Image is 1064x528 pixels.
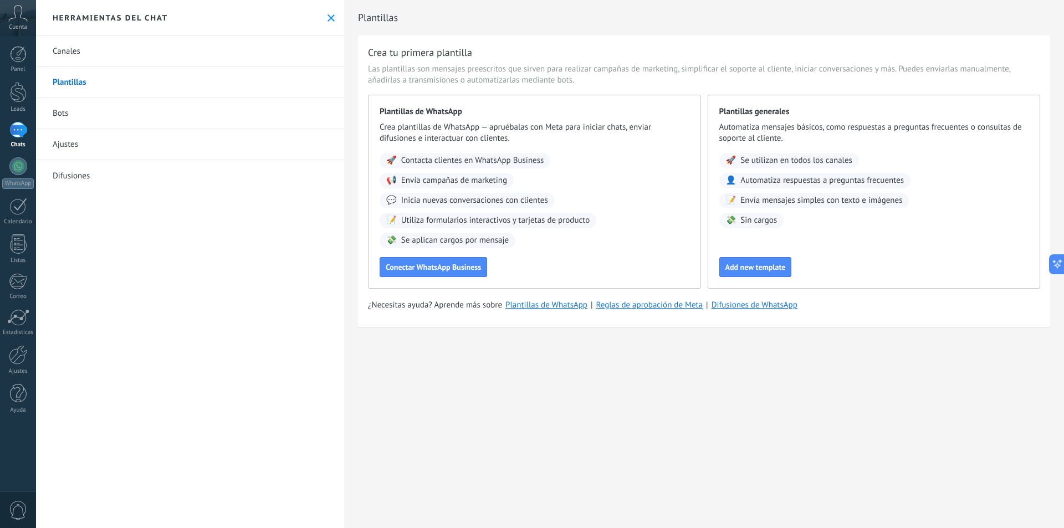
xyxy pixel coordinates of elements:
span: 📝 [726,195,736,206]
a: Ajustes [36,129,344,160]
div: Ayuda [2,407,34,414]
div: Calendario [2,218,34,225]
span: 🚀 [386,155,397,166]
span: Plantillas de WhatsApp [380,106,689,117]
span: Automatiza mensajes básicos, como respuestas a preguntas frecuentes o consultas de soporte al cli... [719,122,1029,144]
span: 📢 [386,175,397,186]
span: Se utilizan en todos los canales [740,155,852,166]
button: Conectar WhatsApp Business [380,257,487,277]
span: Se aplican cargos por mensaje [401,235,509,246]
span: 👤 [726,175,736,186]
div: WhatsApp [2,178,34,189]
span: Cuenta [9,24,27,31]
div: Correo [2,293,34,300]
span: Envía mensajes simples con texto e imágenes [740,195,902,206]
h3: Crea tu primera plantilla [368,45,472,59]
span: Automatiza respuestas a preguntas frecuentes [740,175,904,186]
span: 💸 [386,235,397,246]
a: Plantillas de WhatsApp [505,300,587,310]
span: Las plantillas son mensajes preescritos que sirven para realizar campañas de marketing, simplific... [368,64,1040,86]
a: Difusiones [36,160,344,191]
div: Listas [2,257,34,264]
span: 🚀 [726,155,736,166]
a: Bots [36,98,344,129]
button: Add new template [719,257,792,277]
span: Inicia nuevas conversaciones con clientes [401,195,548,206]
span: 💸 [726,215,736,226]
span: Crea plantillas de WhatsApp — apruébalas con Meta para iniciar chats, enviar difusiones e interac... [380,122,689,144]
span: Conectar WhatsApp Business [386,263,481,271]
div: Chats [2,141,34,148]
div: Ajustes [2,368,34,375]
span: Contacta clientes en WhatsApp Business [401,155,544,166]
a: Plantillas [36,67,344,98]
h2: Herramientas del chat [53,13,168,23]
span: Add new template [725,263,786,271]
div: Leads [2,106,34,113]
a: Difusiones de WhatsApp [712,300,797,310]
h2: Plantillas [358,7,1050,29]
div: Panel [2,66,34,73]
span: Sin cargos [740,215,777,226]
span: ¿Necesitas ayuda? Aprende más sobre [368,300,502,311]
span: Plantillas generales [719,106,1029,117]
span: Utiliza formularios interactivos y tarjetas de producto [401,215,590,226]
span: Envía campañas de marketing [401,175,507,186]
a: Canales [36,36,344,67]
div: Estadísticas [2,329,34,336]
span: 📝 [386,215,397,226]
div: | | [368,300,1040,311]
a: Reglas de aprobación de Meta [596,300,703,310]
span: 💬 [386,195,397,206]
